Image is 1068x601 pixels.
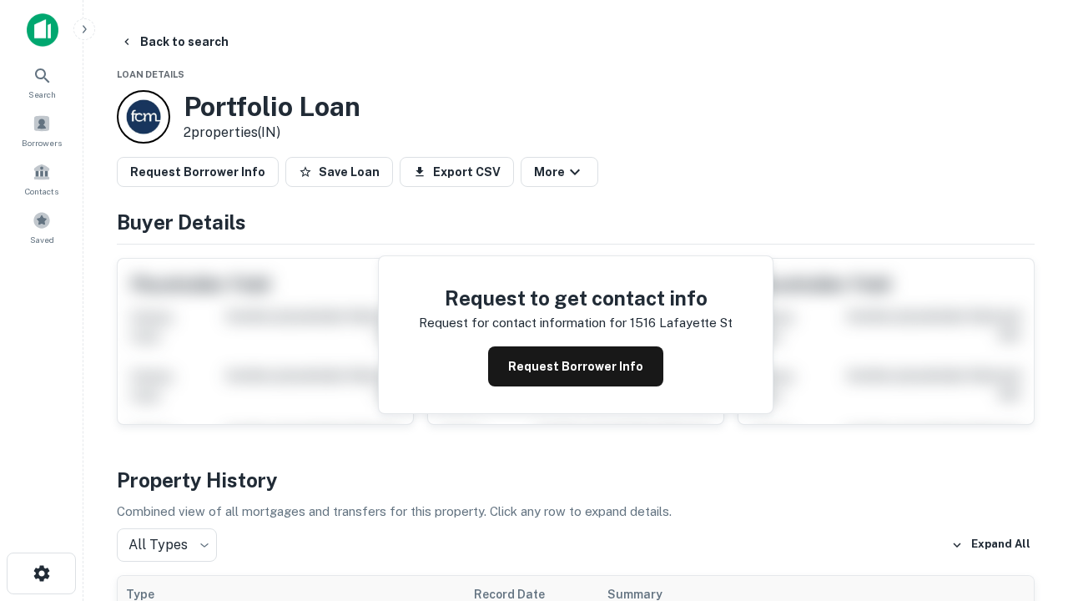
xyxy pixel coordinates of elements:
span: Borrowers [22,136,62,149]
button: Save Loan [285,157,393,187]
button: Request Borrower Info [488,346,663,386]
span: Search [28,88,56,101]
p: Combined view of all mortgages and transfers for this property. Click any row to expand details. [117,502,1035,522]
span: Loan Details [117,69,184,79]
a: Contacts [5,156,78,201]
p: 1516 lafayette st [630,313,733,333]
button: Request Borrower Info [117,157,279,187]
a: Borrowers [5,108,78,153]
span: Saved [30,233,54,246]
button: Export CSV [400,157,514,187]
a: Saved [5,205,78,250]
img: capitalize-icon.png [27,13,58,47]
iframe: Chat Widget [985,414,1068,494]
h3: Portfolio Loan [184,91,360,123]
p: Request for contact information for [419,313,627,333]
h4: Request to get contact info [419,283,733,313]
button: More [521,157,598,187]
span: Contacts [25,184,58,198]
div: All Types [117,528,217,562]
button: Back to search [113,27,235,57]
button: Expand All [947,533,1035,558]
h4: Property History [117,465,1035,495]
h4: Buyer Details [117,207,1035,237]
a: Search [5,59,78,104]
p: 2 properties (IN) [184,123,360,143]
